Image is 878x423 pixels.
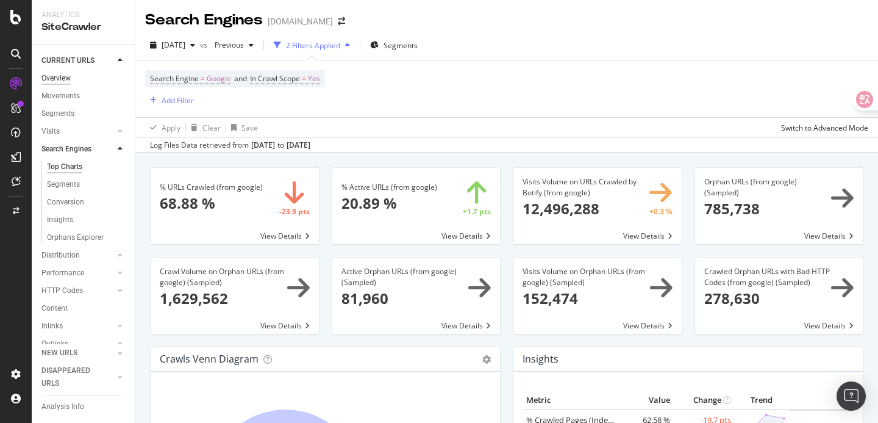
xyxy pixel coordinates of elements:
div: Add Filter [162,95,194,106]
button: Previous [210,35,259,55]
button: [DATE] [145,35,200,55]
div: Search Engines [41,143,91,156]
span: 2025 Aug. 4th [162,40,185,50]
a: Top Charts [47,161,126,173]
a: Performance [41,267,114,280]
span: Google [207,70,231,87]
a: Insights [47,214,126,226]
span: = [201,73,205,84]
div: Switch to Advanced Mode [781,123,868,133]
div: SiteCrawler [41,20,125,34]
span: Yes [308,70,320,87]
div: Segments [41,107,74,120]
div: [DATE] [251,140,275,151]
a: Movements [41,90,126,103]
span: Previous [210,40,244,50]
div: NEW URLS [41,347,77,360]
i: Options [482,355,491,364]
a: CURRENT URLS [41,54,114,67]
div: Analysis Info [41,400,84,413]
a: Segments [41,107,126,120]
span: Search Engine [150,73,199,84]
div: Movements [41,90,80,103]
div: Outlinks [41,338,68,350]
a: Overview [41,72,126,85]
a: Visits [41,125,114,138]
button: Segments [365,35,423,55]
div: DISAPPEARED URLS [41,364,103,390]
h4: Crawls Venn Diagram [160,351,259,367]
div: Segments [47,178,80,191]
div: Orphans Explorer [47,231,104,244]
div: [DATE] [287,140,310,151]
div: [DOMAIN_NAME] [268,15,333,27]
span: vs [200,40,210,50]
th: Trend [734,391,789,410]
a: NEW URLS [41,347,114,360]
a: Segments [47,178,126,191]
button: 2 Filters Applied [269,35,355,55]
a: DISAPPEARED URLS [41,364,114,390]
button: Clear [186,118,221,137]
div: 2 Filters Applied [286,40,340,51]
div: Overview [41,72,71,85]
div: Save [241,123,258,133]
a: Distribution [41,249,114,262]
div: Inlinks [41,320,63,333]
div: Visits [41,125,60,138]
div: Search Engines [145,10,263,31]
button: Save [226,118,258,137]
div: Open Intercom Messenger [837,381,866,411]
th: Value [624,391,673,410]
span: = [302,73,306,84]
div: Performance [41,267,84,280]
div: Analytics [41,10,125,20]
a: Outlinks [41,338,114,350]
a: Conversion [47,196,126,209]
button: Switch to Advanced Mode [776,118,868,137]
h4: Insights [523,351,559,367]
div: CURRENT URLS [41,54,95,67]
div: Apply [162,123,180,133]
a: Content [41,302,126,315]
th: Metric [523,391,624,410]
a: HTTP Codes [41,284,114,297]
div: Distribution [41,249,80,262]
div: Top Charts [47,161,82,173]
button: Apply [145,118,180,137]
span: Segments [384,40,418,51]
div: Log Files Data retrieved from to [150,140,310,151]
a: Inlinks [41,320,114,333]
button: Add Filter [145,93,194,107]
div: Conversion [47,196,84,209]
span: In Crawl Scope [250,73,300,84]
a: Orphans Explorer [47,231,126,244]
div: Content [41,302,68,315]
a: Search Engines [41,143,114,156]
div: arrow-right-arrow-left [338,17,345,26]
div: Clear [202,123,221,133]
div: HTTP Codes [41,284,83,297]
span: and [234,73,247,84]
a: Analysis Info [41,400,126,413]
div: Insights [47,214,73,226]
th: Change [673,391,734,410]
